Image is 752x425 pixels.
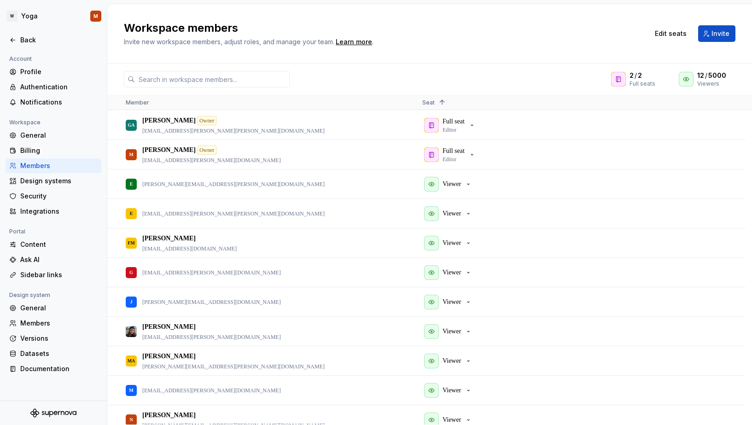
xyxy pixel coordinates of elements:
[124,38,334,46] span: Invite new workspace members, adjust roles, and manage your team.
[20,98,98,107] div: Notifications
[649,25,693,42] button: Edit seats
[142,157,281,164] p: [EMAIL_ADDRESS][PERSON_NAME][DOMAIN_NAME]
[20,82,98,92] div: Authentication
[638,71,642,80] span: 2
[443,386,461,395] p: Viewer
[142,363,325,370] p: [PERSON_NAME][EMAIL_ADDRESS][PERSON_NAME][DOMAIN_NAME]
[142,269,281,276] p: [EMAIL_ADDRESS][PERSON_NAME][DOMAIN_NAME]
[422,381,476,400] button: Viewer
[422,263,476,282] button: Viewer
[2,6,105,26] button: WYogaM
[142,210,325,217] p: [EMAIL_ADDRESS][PERSON_NAME][PERSON_NAME][DOMAIN_NAME]
[20,207,98,216] div: Integrations
[130,175,133,193] div: E
[198,146,216,155] div: Owner
[6,316,101,331] a: Members
[711,29,729,38] span: Invite
[20,192,98,201] div: Security
[128,116,135,134] div: GA
[142,146,196,155] p: [PERSON_NAME]
[422,234,476,252] button: Viewer
[443,239,461,248] p: Viewer
[20,176,98,186] div: Design systems
[198,116,216,125] div: Owner
[697,71,704,80] span: 12
[20,255,98,264] div: Ask AI
[6,64,101,79] a: Profile
[135,71,290,87] input: Search in workspace members...
[129,381,133,399] div: M
[6,117,44,128] div: Workspace
[128,352,135,370] div: MA
[6,33,101,47] a: Back
[422,293,476,311] button: Viewer
[443,268,461,277] p: Viewer
[124,21,638,35] h2: Workspace members
[142,387,281,394] p: [EMAIL_ADDRESS][PERSON_NAME][DOMAIN_NAME]
[6,95,101,110] a: Notifications
[20,240,98,249] div: Content
[20,131,98,140] div: General
[6,158,101,173] a: Members
[20,303,98,313] div: General
[130,293,133,311] div: J
[142,298,281,306] p: [PERSON_NAME][EMAIL_ADDRESS][DOMAIN_NAME]
[129,263,133,281] div: G
[698,25,735,42] button: Invite
[630,71,634,80] span: 2
[6,361,101,376] a: Documentation
[6,252,101,267] a: Ask AI
[6,174,101,188] a: Design systems
[142,411,196,420] p: [PERSON_NAME]
[142,234,196,243] p: [PERSON_NAME]
[142,180,325,188] p: [PERSON_NAME][EMAIL_ADDRESS][PERSON_NAME][DOMAIN_NAME]
[443,327,461,336] p: Viewer
[6,11,17,22] div: W
[697,71,735,80] div: /
[6,301,101,315] a: General
[6,128,101,143] a: General
[422,116,479,134] button: Full seatEditor
[126,326,137,337] img: Larissa Matos
[20,334,98,343] div: Versions
[422,352,476,370] button: Viewer
[443,126,456,134] p: Editor
[93,12,98,20] div: M
[20,161,98,170] div: Members
[20,349,98,358] div: Datasets
[443,356,461,366] p: Viewer
[697,80,735,87] div: Viewers
[128,234,135,252] div: FM
[30,408,76,418] svg: Supernova Logo
[142,322,196,332] p: [PERSON_NAME]
[6,331,101,346] a: Versions
[20,35,98,45] div: Back
[422,175,476,193] button: Viewer
[20,364,98,373] div: Documentation
[422,146,479,164] button: Full seatEditor
[6,237,101,252] a: Content
[443,117,465,126] p: Full seat
[630,71,655,80] div: /
[422,322,476,341] button: Viewer
[20,146,98,155] div: Billing
[6,204,101,219] a: Integrations
[6,290,54,301] div: Design system
[142,245,237,252] p: [EMAIL_ADDRESS][DOMAIN_NAME]
[422,204,476,223] button: Viewer
[443,156,456,163] p: Editor
[6,346,101,361] a: Datasets
[6,268,101,282] a: Sidebar links
[443,146,465,156] p: Full seat
[142,333,281,341] p: [EMAIL_ADDRESS][PERSON_NAME][DOMAIN_NAME]
[142,116,196,125] p: [PERSON_NAME]
[6,226,29,237] div: Portal
[20,319,98,328] div: Members
[142,127,325,134] p: [EMAIL_ADDRESS][PERSON_NAME][PERSON_NAME][DOMAIN_NAME]
[630,80,655,87] div: Full seats
[336,37,372,47] a: Learn more
[443,209,461,218] p: Viewer
[21,12,38,21] div: Yoga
